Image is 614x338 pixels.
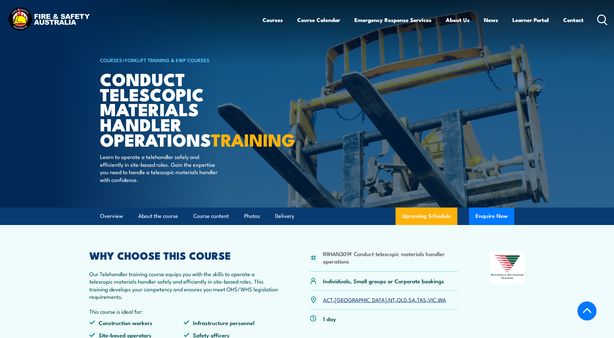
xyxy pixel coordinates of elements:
a: Courses [262,11,283,28]
a: News [484,11,498,28]
a: Contact [563,11,584,28]
img: Nationally Recognised Training logo. [490,251,525,284]
a: TAS [417,296,426,303]
p: This course is ideal for: [89,308,278,315]
p: , , , , , , , [323,296,446,303]
a: Course content [193,208,229,225]
a: VIC [428,296,436,303]
a: Emergency Response Services [354,11,431,28]
a: Learner Portal [512,11,549,28]
p: Our Telehandler training course equips you with the skills to operate a telescopic materials hand... [89,270,278,300]
a: ACT [323,296,333,303]
a: About the course [138,208,178,225]
a: Upcoming Schedule [396,208,457,225]
li: Infrastructure personnel [184,319,278,326]
a: NT [388,296,395,303]
h6: > [100,56,260,64]
li: RIIHAN309F Conduct telescopic materials handler operations [323,250,459,265]
a: Course Calendar [297,11,340,28]
h1: Conduct Telescopic Materials Handler Operations [100,71,260,147]
a: WA [438,296,446,303]
a: QLD [397,296,407,303]
a: Photos [244,208,260,225]
li: Construction workers [89,319,184,326]
p: 1 day [323,315,336,322]
a: [GEOGRAPHIC_DATA] [335,296,387,303]
a: About Us [446,11,470,28]
a: Overview [100,208,123,225]
p: Learn to operate a telehandler safely and efficiently in site-based roles. Gain the expertise you... [100,153,218,183]
a: SA [408,296,415,303]
a: Delivery [275,208,294,225]
button: Enquire Now [469,208,514,225]
a: Forklift Training & EWP Courses [125,56,209,63]
strong: TRAINING [211,126,295,152]
a: COURSES [100,56,122,63]
p: Individuals, Small groups or Corporate bookings [323,277,444,285]
h2: WHY CHOOSE THIS COURSE [89,251,278,260]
